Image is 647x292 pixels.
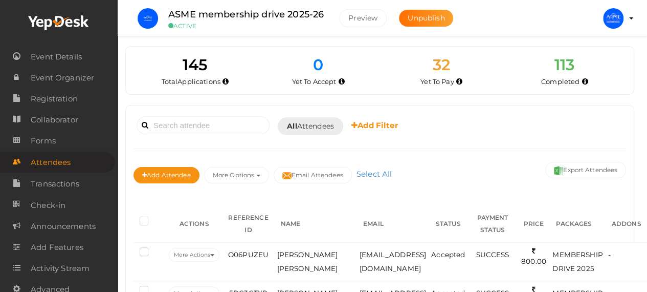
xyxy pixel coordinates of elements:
[31,216,96,237] span: Announcements
[177,77,220,86] span: Applications
[354,169,394,179] a: Select All
[360,251,426,273] span: [EMAIL_ADDRESS][DOMAIN_NAME]
[31,174,79,194] span: Transactions
[31,47,82,67] span: Event Details
[31,89,78,109] span: Registration
[133,167,199,183] button: Add Attendee
[431,251,465,259] span: Accepted
[31,237,83,258] span: Add Features
[292,77,337,86] span: Yet To Accept
[456,79,462,85] i: Accepted by organizer and yet to make payment
[552,251,603,273] span: MEMBERSHIP DRIVE 2025
[357,205,429,243] th: EMAIL
[31,68,94,88] span: Event Organizer
[228,251,269,259] span: O06PUZEU
[420,77,454,86] span: Yet To Pay
[608,251,611,259] span: -
[228,214,268,234] span: REFERENCE ID
[137,116,270,134] input: Search attendee
[467,205,517,243] th: PAYMENT STATUS
[169,248,219,262] button: More Actions
[476,251,509,259] span: SUCCESS
[429,205,467,243] th: STATUS
[31,152,71,173] span: Attendees
[31,131,56,151] span: Forms
[168,22,324,30] small: ACTIVE
[554,166,563,175] img: excel.svg
[339,79,345,85] i: Yet to be accepted by organizer
[277,251,338,273] span: [PERSON_NAME] [PERSON_NAME]
[287,121,334,132] span: Attendees
[282,171,292,180] img: mail-filled.svg
[554,55,574,74] span: 113
[399,10,453,27] button: Unpublish
[545,162,626,178] button: Export Attendees
[274,167,352,183] button: Email Attendees
[582,79,588,85] i: Accepted and completed payment succesfully
[31,195,65,216] span: Check-in
[222,79,229,85] i: Total number of applications
[313,55,323,74] span: 0
[433,55,450,74] span: 32
[408,13,444,23] span: Unpublish
[168,7,324,22] label: ASME membership drive 2025-26
[603,8,623,29] img: ACg8ocIznaYxAd1j8yGuuk7V8oyGTUXj0eGIu5KK6886ihuBZQ=s100
[351,120,398,130] b: Add Filter
[541,77,579,86] span: Completed
[31,258,90,279] span: Activity Stream
[521,247,546,266] span: 800.00
[339,9,387,27] button: Preview
[550,205,605,243] th: PACKAGES
[162,77,220,86] span: Total
[517,205,550,243] th: PRICE
[138,8,158,29] img: TB03FAF8_small.png
[204,167,269,183] button: More Options
[183,55,208,74] span: 145
[31,110,78,130] span: Collaborator
[275,205,357,243] th: NAME
[166,205,222,243] th: ACTIONS
[287,121,297,131] b: All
